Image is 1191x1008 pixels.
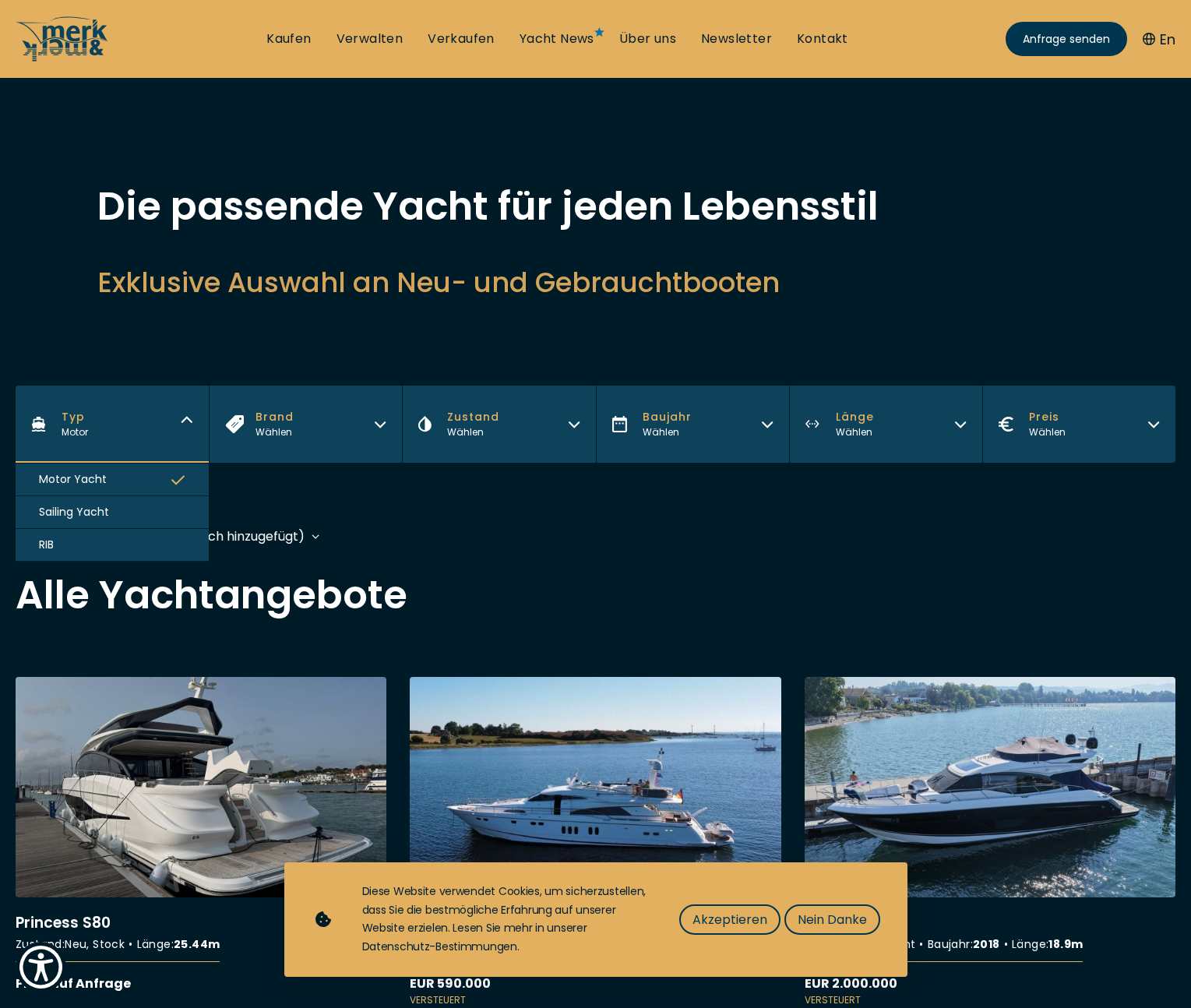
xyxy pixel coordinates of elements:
span: Baujahr [643,409,692,425]
a: Newsletter [701,30,772,48]
span: Motor [62,425,88,439]
button: ZustandWählen [402,386,595,463]
span: Motor Yacht [39,471,107,488]
span: Sailing Yacht [39,504,109,520]
button: Motor Yacht [16,463,209,496]
button: RIB [16,529,209,562]
button: BrandWählen [209,386,402,463]
button: Sailing Yacht [16,496,209,529]
a: Über uns [619,30,676,48]
a: Datenschutz-Bestimmungen [362,939,517,954]
a: More details aboutFairline Squadron 74 [410,677,780,1007]
span: Länge [836,409,874,425]
span: RIB [39,537,54,553]
a: Yacht News [520,30,594,48]
div: Wählen [447,425,499,439]
button: TypMotor [16,386,209,463]
a: Anfrage senden [1006,22,1127,56]
a: Kaufen [266,30,311,48]
h2: Alle Yachtangebote [16,576,1175,615]
button: Akzeptieren [679,904,780,935]
a: More details aboutPrincess S80 [16,677,386,993]
div: Wählen [1029,425,1066,439]
span: Typ [62,409,88,425]
span: Anfrage senden [1023,31,1110,48]
button: LängeWählen [789,386,982,463]
div: Diese Website verwendet Cookies, um sicherzustellen, dass Sie die bestmögliche Erfahrung auf unse... [362,883,648,957]
span: Nein Danke [798,910,867,929]
h1: Die passende Yacht für jeden Lebensstil [97,187,1094,226]
a: More details aboutPrincess S60 [805,677,1175,1007]
a: Verwalten [337,30,403,48]
span: Akzeptieren [692,910,767,929]
div: Wählen [836,425,874,439]
a: Kontakt [797,30,848,48]
div: Wählen [255,425,294,439]
h2: Exklusive Auswahl an Neu- und Gebrauchtbooten [97,263,1094,301]
span: Zustand [447,409,499,425]
button: BaujahrWählen [596,386,789,463]
span: Brand [255,409,294,425]
span: Preis [1029,409,1066,425]
button: En [1143,29,1175,50]
a: Verkaufen [428,30,495,48]
button: PreisWählen [982,386,1175,463]
button: Nein Danke [784,904,880,935]
button: Show Accessibility Preferences [16,942,66,992]
div: Wählen [643,425,692,439]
